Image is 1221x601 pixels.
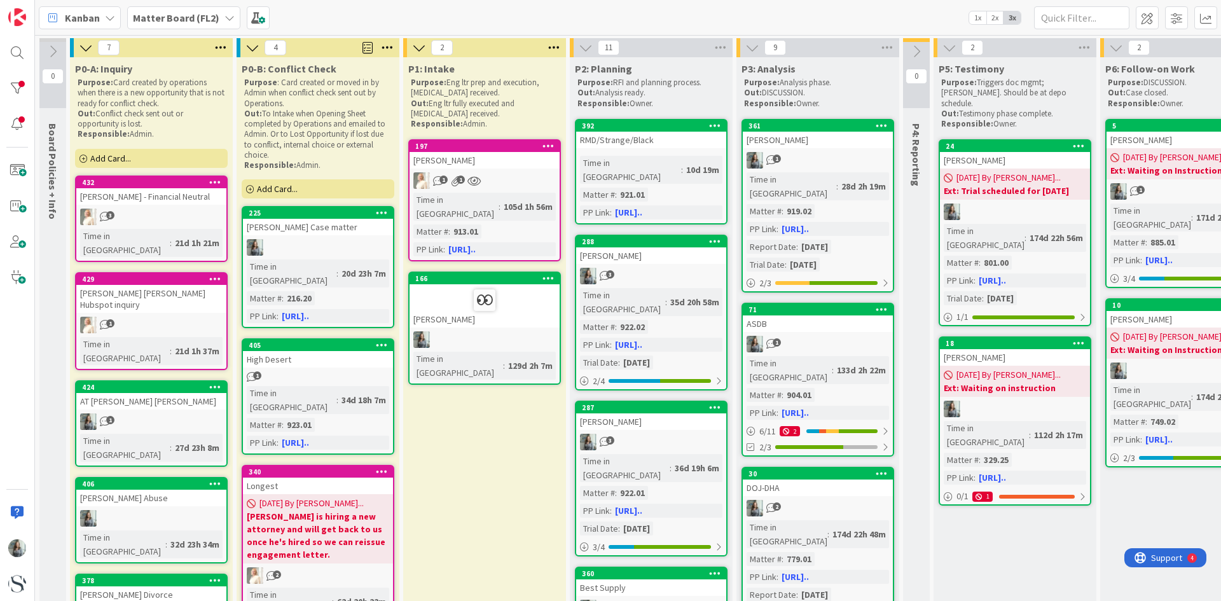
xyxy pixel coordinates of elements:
[940,141,1090,169] div: 24[PERSON_NAME]
[1147,415,1178,429] div: 749.02
[944,382,1086,394] b: Ext: Waiting on instruction
[8,8,26,26] img: Visit kanbanzone.com
[172,236,223,250] div: 21d 1h 21m
[247,436,277,450] div: PP Link
[1191,390,1193,404] span: :
[944,291,982,305] div: Trial Date
[580,356,618,370] div: Trial Date
[665,295,667,309] span: :
[1140,253,1142,267] span: :
[974,273,976,287] span: :
[282,437,309,448] a: [URL]..
[80,317,97,333] img: KS
[836,179,838,193] span: :
[743,500,893,516] div: LG
[1110,363,1127,379] img: LG
[76,209,226,225] div: KS
[170,441,172,455] span: :
[106,211,114,219] span: 3
[743,424,893,439] div: 6/112
[243,219,393,235] div: [PERSON_NAME] Case matter
[410,273,560,328] div: 166[PERSON_NAME]
[582,237,726,246] div: 288
[76,177,226,205] div: 432[PERSON_NAME] - Financial Neutral
[974,471,976,485] span: :
[76,177,226,188] div: 432
[1029,428,1031,442] span: :
[576,120,726,132] div: 392
[247,386,336,414] div: Time in [GEOGRAPHIC_DATA]
[277,436,279,450] span: :
[410,141,560,152] div: 197
[748,469,893,478] div: 30
[940,141,1090,152] div: 24
[76,273,226,285] div: 429
[243,466,393,494] div: 340Longest
[946,142,1090,151] div: 24
[575,119,728,225] a: 392RMD/Strange/BlackTime in [GEOGRAPHIC_DATA]:10d 19mMatter #:921.01PP Link:[URL]..
[615,320,617,334] span: :
[956,171,1061,184] span: [DATE] By [PERSON_NAME]...
[1123,272,1135,286] span: 3 / 4
[82,275,226,284] div: 429
[576,236,726,247] div: 288
[80,434,170,462] div: Time in [GEOGRAPHIC_DATA]
[940,349,1090,366] div: [PERSON_NAME]
[1145,235,1147,249] span: :
[944,256,979,270] div: Matter #
[448,244,476,255] a: [URL]..
[742,119,894,293] a: 361[PERSON_NAME]LGTime in [GEOGRAPHIC_DATA]:28d 2h 19mMatter #:919.02PP Link:[URL]..Report Date:[...
[410,273,560,284] div: 166
[743,304,893,315] div: 71
[499,200,500,214] span: :
[76,478,226,506] div: 406[PERSON_NAME] Abuse
[408,272,561,385] a: 166[PERSON_NAME]LGTime in [GEOGRAPHIC_DATA]:129d 2h 7m
[284,418,315,432] div: 923.01
[1031,428,1086,442] div: 112d 2h 17m
[979,472,1006,483] a: [URL]..
[413,331,430,348] img: LG
[798,240,831,254] div: [DATE]
[243,207,393,235] div: 225[PERSON_NAME] Case matter
[981,256,1012,270] div: 801.00
[242,338,394,455] a: 405High DesertTime in [GEOGRAPHIC_DATA]:34d 18h 7mMatter #:923.01PP Link:[URL]..
[1191,211,1193,225] span: :
[940,338,1090,366] div: 18[PERSON_NAME]
[90,153,131,164] span: Add Card...
[75,477,228,563] a: 406[PERSON_NAME] AbuseLGTime in [GEOGRAPHIC_DATA]:32d 23h 34m
[743,120,893,132] div: 361
[76,273,226,313] div: 429[PERSON_NAME] [PERSON_NAME] Hubspot inquiry
[243,466,393,478] div: 340
[940,204,1090,220] div: LG
[747,240,796,254] div: Report Date
[242,206,394,328] a: 225[PERSON_NAME] Case matterLGTime in [GEOGRAPHIC_DATA]:20d 23h 7mMatter #:216.20PP Link:[URL]..
[773,338,781,347] span: 1
[576,120,726,148] div: 392RMD/Strange/Black
[75,176,228,262] a: 432[PERSON_NAME] - Financial NeutralKSTime in [GEOGRAPHIC_DATA]:21d 1h 21m
[683,163,722,177] div: 10d 19m
[1110,383,1191,411] div: Time in [GEOGRAPHIC_DATA]
[747,336,763,352] img: LG
[413,172,430,189] img: KS
[773,502,781,511] span: 2
[82,480,226,488] div: 406
[796,240,798,254] span: :
[1140,432,1142,446] span: :
[681,163,683,177] span: :
[956,310,969,324] span: 1 / 1
[257,183,298,195] span: Add Card...
[82,178,226,187] div: 432
[457,176,465,184] span: 1
[742,303,894,457] a: 71ASDBLGTime in [GEOGRAPHIC_DATA]:133d 2h 22mMatter #:904.01PP Link:[URL]..6/1122/3
[247,239,263,256] img: LG
[503,359,505,373] span: :
[243,207,393,219] div: 225
[66,5,69,15] div: 4
[1110,253,1140,267] div: PP Link
[1147,235,1178,249] div: 885.01
[1145,434,1173,445] a: [URL]..
[580,486,615,500] div: Matter #
[617,486,648,500] div: 922.01
[576,413,726,430] div: [PERSON_NAME]
[413,193,499,221] div: Time in [GEOGRAPHIC_DATA]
